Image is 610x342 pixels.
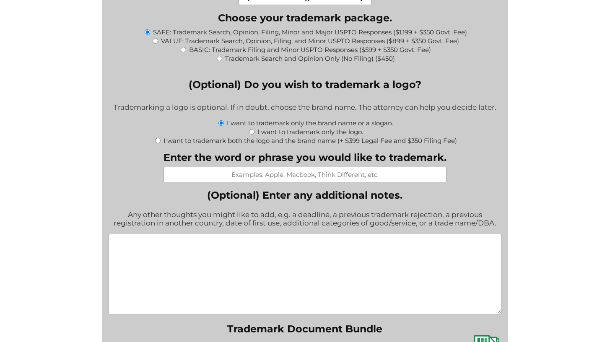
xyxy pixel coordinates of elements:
[164,137,457,145] label: I want to trademark both the logo and the brand name (+ $399 Legal Fee and $350 Filing Fee)
[257,128,363,136] label: I want to trademark only the logo.
[225,54,395,62] label: Trademark Search and Opinion Only (No Filing) ($450)
[109,189,501,201] label: (Optional) Enter any additional notes.
[227,119,393,127] label: I want to trademark only the brand name or a slogan.
[189,78,421,91] legend: (Optional) Do you wish to trademark a logo?
[189,46,431,54] label: BASIC: Trademark Filing and Minor USPTO Responses ($599 + $350 Govt. Fee)
[161,37,459,45] label: VALUE: Trademark Search, Opinion, Filing, and Minor USPTO Responses ($899 + $350 Govt. Fee)
[109,205,501,234] div: Any other thoughts you might like to add, e.g. a deadline, a previous trademark rejection, a prev...
[227,323,382,335] legend: Trademark Document Bundle
[164,167,446,182] input: Examples: Apple, Macbook, Think Different, etc.
[153,28,467,36] label: SAFE: Trademark Search, Opinion, Filing, Minor and Major USPTO Responses ($1,199 + $350 Govt. Fee)
[218,12,392,24] legend: Choose your trademark package.
[109,98,501,118] div: Trademarking a logo is optional. If in doubt, choose the brand name. The attorney can help you de...
[164,151,446,163] label: Enter the word or phrase you would like to trademark.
